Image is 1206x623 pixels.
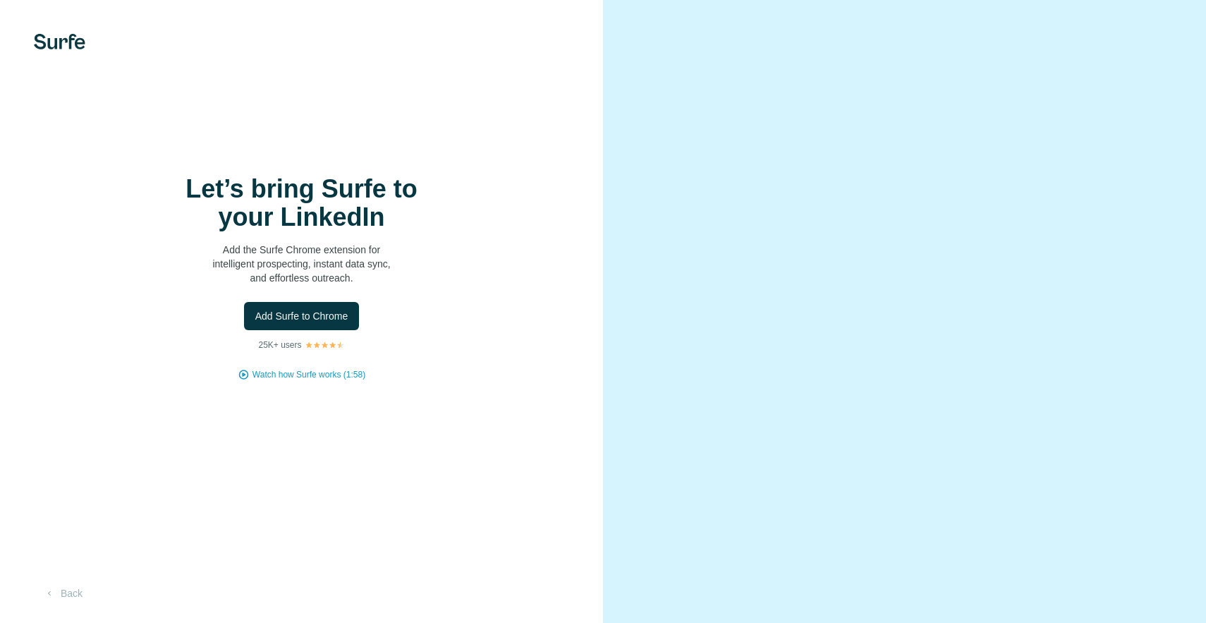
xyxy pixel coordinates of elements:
p: Add the Surfe Chrome extension for intelligent prospecting, instant data sync, and effortless out... [161,243,443,285]
img: Surfe's logo [34,34,85,49]
button: Watch how Surfe works (1:58) [252,368,365,381]
button: Add Surfe to Chrome [244,302,360,330]
img: Rating Stars [305,341,345,349]
button: Back [34,581,92,606]
p: 25K+ users [258,339,301,351]
span: Add Surfe to Chrome [255,309,348,323]
h1: Let’s bring Surfe to your LinkedIn [161,175,443,231]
